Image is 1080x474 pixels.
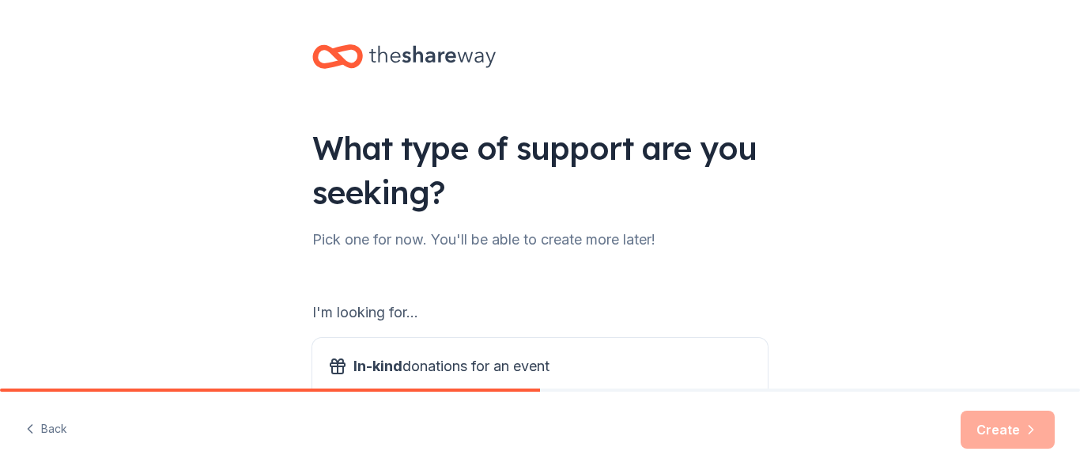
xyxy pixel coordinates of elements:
div: Pick one for now. You'll be able to create more later! [312,227,768,252]
div: What type of support are you seeking? [312,126,768,214]
span: In-kind [353,358,402,374]
div: Find auction and raffle items, meals, snacks, desserts, alcohol, and beverages. [328,385,752,423]
button: In-kinddonations for an eventFind auction and raffle items, meals, snacks, desserts, alcohol, and... [312,338,768,439]
button: Back [25,413,67,446]
div: I'm looking for... [312,300,768,325]
span: donations for an event [353,354,549,379]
